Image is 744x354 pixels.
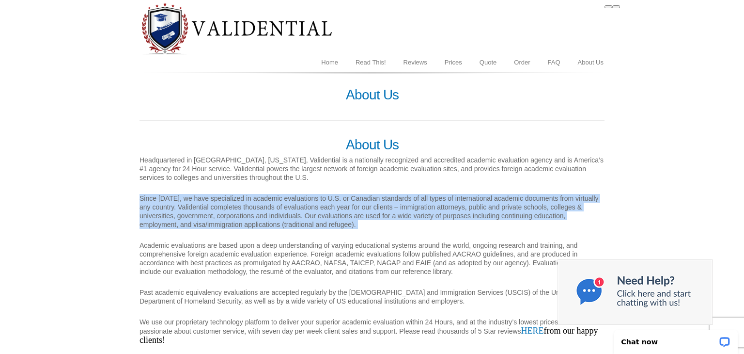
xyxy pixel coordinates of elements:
p: Past academic equivalency evaluations are accepted regularly by the [DEMOGRAPHIC_DATA] and Immigr... [139,288,604,306]
p: Headquartered in [GEOGRAPHIC_DATA], [US_STATE], Validential is a nationally recognized and accred... [139,156,604,182]
span: from our happy clients! [139,326,598,345]
iframe: LiveChat chat widget [608,323,744,354]
a: Order [505,53,539,72]
a: Read This! [347,53,395,72]
p: Academic evaluations are based upon a deep understanding of varying educational systems around th... [139,241,604,276]
p: Since [DATE], we have specialized in academic evaluations to U.S. or Canadian standards of all ty... [139,194,604,229]
p: We use our proprietary technology platform to deliver your superior academic evaluation within 24... [139,318,604,345]
a: Quote [471,53,505,72]
h1: About Us [139,87,604,103]
img: Diploma Evaluation Service [139,2,333,55]
a: Reviews [395,53,436,72]
h1: About Us [139,137,604,153]
a: Home [312,53,347,72]
img: Chat now [558,259,713,325]
a: Prices [436,53,471,72]
a: About Us [569,53,612,72]
a: HERE [521,326,544,336]
a: FAQ [539,53,569,72]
